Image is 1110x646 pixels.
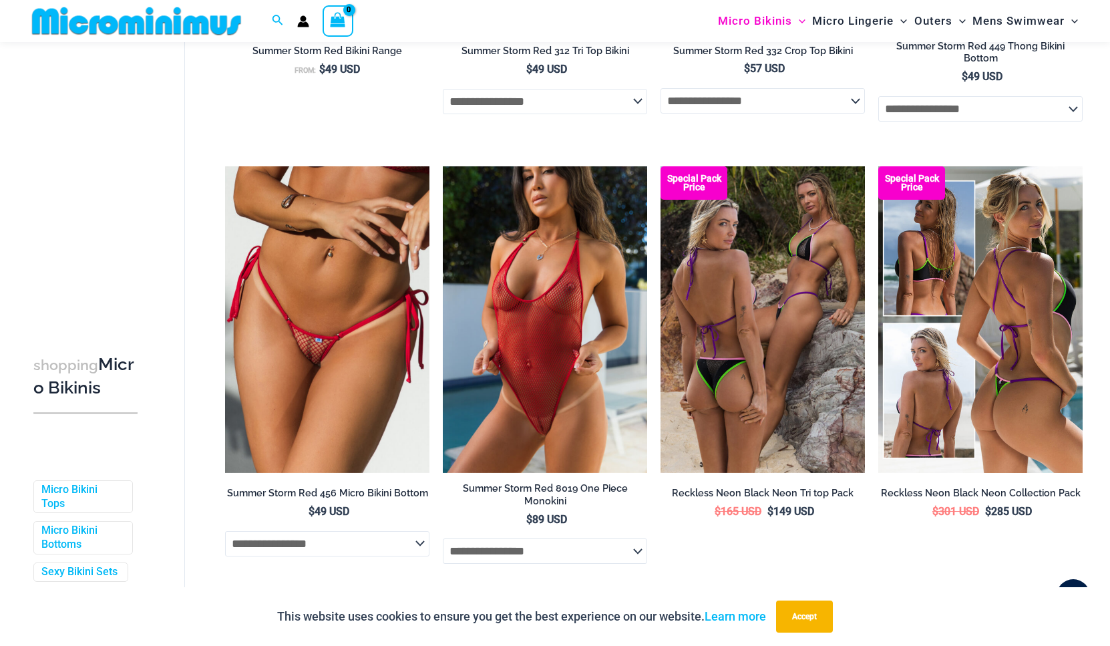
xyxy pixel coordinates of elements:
a: Micro BikinisMenu ToggleMenu Toggle [715,4,809,38]
span: Mens Swimwear [972,4,1065,38]
h2: Summer Storm Red Bikini Range [225,45,429,57]
a: Micro LingerieMenu ToggleMenu Toggle [809,4,910,38]
a: OutersMenu ToggleMenu Toggle [911,4,969,38]
span: $ [767,505,773,518]
button: Accept [776,601,833,633]
span: Menu Toggle [952,4,966,38]
span: Micro Lingerie [812,4,894,38]
span: $ [715,505,721,518]
span: $ [526,63,532,75]
a: Learn more [705,609,766,623]
a: Summer Storm Red 312 Tri Top Bikini [443,45,647,62]
span: Outers [914,4,952,38]
a: Sexy Bikini Sets [41,565,118,579]
bdi: 49 USD [319,63,360,75]
h2: Reckless Neon Black Neon Collection Pack [878,487,1083,500]
a: Reckless Neon Black Neon Tri top Pack [661,487,865,504]
img: MM SHOP LOGO FLAT [27,6,246,36]
img: Top B [878,166,1083,473]
h2: Summer Storm Red 312 Tri Top Bikini [443,45,647,57]
a: View Shopping Cart, empty [323,5,353,36]
span: Micro Bikinis [718,4,792,38]
span: $ [744,62,750,75]
span: shopping [33,357,98,373]
bdi: 49 USD [526,63,567,75]
img: Summer Storm Red 8019 One Piece 04 [443,166,647,473]
h2: Summer Storm Red 449 Thong Bikini Bottom [878,40,1083,65]
a: Summer Storm Red 456 Micro 02Summer Storm Red 456 Micro 03Summer Storm Red 456 Micro 03 [225,166,429,473]
span: From: [295,66,316,75]
h2: Summer Storm Red 8019 One Piece Monokini [443,482,647,507]
a: Search icon link [272,13,284,29]
a: Summer Storm Red Bikini Range [225,45,429,62]
b: Special Pack Price [878,174,945,192]
span: Menu Toggle [792,4,805,38]
bdi: 149 USD [767,505,814,518]
a: Summer Storm Red 332 Crop Top Bikini [661,45,865,62]
b: Special Pack Price [661,174,727,192]
span: $ [985,505,991,518]
span: $ [932,505,938,518]
a: Reckless Neon Black Neon Collection Pack [878,487,1083,504]
img: Tri Top Pack [661,166,865,473]
a: Summer Storm Red 449 Thong Bikini Bottom [878,40,1083,70]
bdi: 49 USD [309,505,349,518]
a: Summer Storm Red 8019 One Piece Monokini [443,482,647,512]
p: This website uses cookies to ensure you get the best experience on our website. [277,607,766,627]
h2: Reckless Neon Black Neon Tri top Pack [661,487,865,500]
a: Mens SwimwearMenu ToggleMenu Toggle [969,4,1081,38]
a: Micro Bikini Tops [41,483,122,511]
a: Summer Storm Red 8019 One Piece 04Summer Storm Red 8019 One Piece 03Summer Storm Red 8019 One Pie... [443,166,647,473]
bdi: 165 USD [715,505,761,518]
bdi: 49 USD [962,70,1002,83]
nav: Site Navigation [713,2,1083,40]
span: Menu Toggle [894,4,907,38]
h3: Micro Bikinis [33,353,138,399]
a: Micro Bikini Bottoms [41,524,122,552]
a: Collection Pack Top BTop B [878,166,1083,473]
bdi: 57 USD [744,62,785,75]
bdi: 301 USD [932,505,979,518]
a: Tri Top Pack Bottoms BBottoms B [661,166,865,473]
bdi: 89 USD [526,513,567,526]
span: $ [962,70,968,83]
bdi: 285 USD [985,505,1032,518]
span: Menu Toggle [1065,4,1078,38]
span: $ [309,505,315,518]
img: Summer Storm Red 456 Micro 02 [225,166,429,473]
iframe: TrustedSite Certified [33,45,154,312]
a: Summer Storm Red 456 Micro Bikini Bottom [225,487,429,504]
h2: Summer Storm Red 332 Crop Top Bikini [661,45,865,57]
a: Account icon link [297,15,309,27]
span: $ [526,513,532,526]
span: $ [319,63,325,75]
h2: Summer Storm Red 456 Micro Bikini Bottom [225,487,429,500]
